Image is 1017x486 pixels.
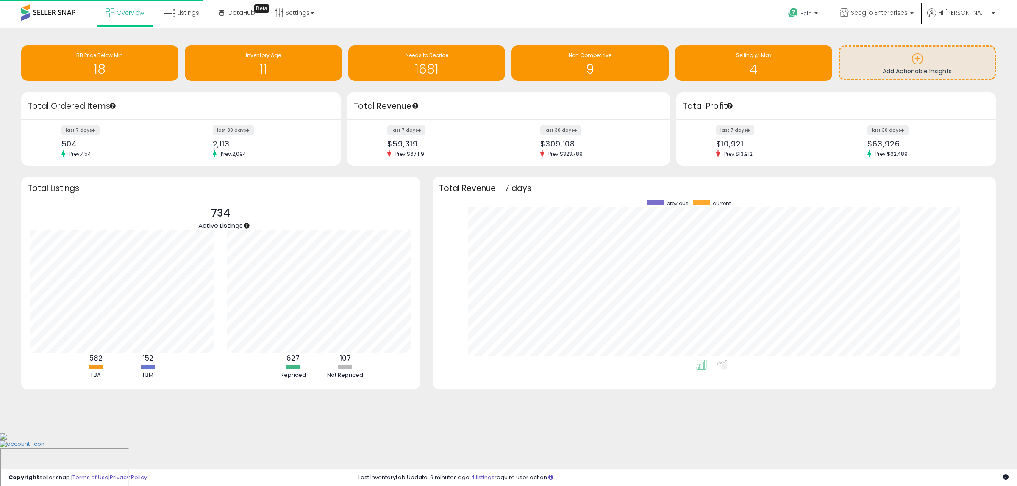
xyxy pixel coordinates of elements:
span: Prev: 2,094 [217,150,250,157]
h3: Total Revenue [353,100,664,112]
h1: 4 [679,62,828,76]
div: $309,108 [540,139,655,148]
span: Prev: $13,912 [720,150,757,157]
span: Non Competitive [569,52,611,59]
span: Help [800,10,812,17]
span: Prev: $67,119 [391,150,428,157]
a: Non Competitive 9 [511,45,669,81]
a: Selling @ Max 4 [675,45,832,81]
span: Prev: 454 [65,150,95,157]
span: Add Actionable Insights [883,67,952,75]
div: Tooltip anchor [726,102,734,110]
h1: 1681 [353,62,501,76]
b: 107 [340,353,351,363]
a: Inventory Age 11 [185,45,342,81]
div: $63,926 [867,139,981,148]
span: Overview [117,8,144,17]
h3: Total Ordered Items [28,100,334,112]
span: Needs to Reprice [406,52,448,59]
h1: 18 [25,62,174,76]
b: 627 [286,353,300,363]
h3: Total Revenue - 7 days [439,185,989,191]
div: Tooltip anchor [243,222,250,229]
div: FBM [122,371,173,379]
span: Sceglio Enterprises [851,8,908,17]
label: last 30 days [540,125,581,135]
b: 152 [143,353,153,363]
h1: 11 [189,62,338,76]
i: Get Help [788,8,798,18]
span: Listings [177,8,199,17]
div: Tooltip anchor [254,4,269,13]
div: Not Repriced [320,371,371,379]
a: Add Actionable Insights [840,47,995,79]
label: last 30 days [213,125,254,135]
label: last 7 days [387,125,425,135]
a: Needs to Reprice 1681 [348,45,506,81]
span: Hi [PERSON_NAME] [938,8,989,17]
h3: Total Profit [683,100,989,112]
div: $59,319 [387,139,502,148]
span: Prev: $62,489 [871,150,912,157]
a: Hi [PERSON_NAME] [927,8,995,28]
div: Repriced [268,371,319,379]
label: last 7 days [716,125,754,135]
span: current [713,200,731,207]
span: previous [667,200,689,207]
b: 582 [89,353,103,363]
a: Help [781,1,826,28]
label: last 7 days [61,125,100,135]
label: last 30 days [867,125,909,135]
span: Selling @ Max [736,52,772,59]
div: FBA [70,371,121,379]
h3: Total Listings [28,185,414,191]
span: Inventory Age [246,52,281,59]
p: 734 [198,205,243,221]
span: DataHub [228,8,255,17]
div: Tooltip anchor [411,102,419,110]
a: BB Price Below Min 18 [21,45,178,81]
span: Active Listings [198,221,243,230]
div: Tooltip anchor [109,102,117,110]
span: BB Price Below Min [76,52,123,59]
h1: 9 [516,62,664,76]
span: Prev: $323,789 [544,150,587,157]
div: 2,113 [213,139,326,148]
div: 504 [61,139,175,148]
div: $10,921 [716,139,830,148]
